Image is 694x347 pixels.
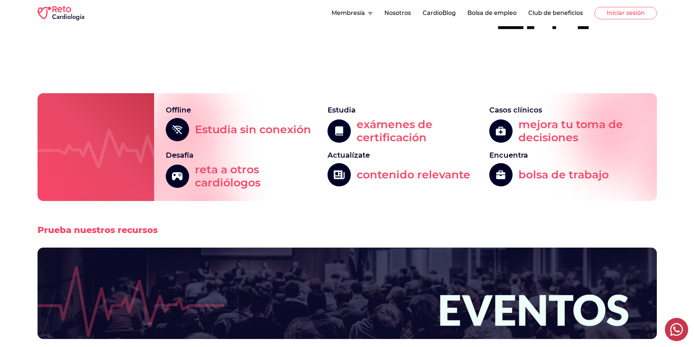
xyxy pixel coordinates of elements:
p: Actualízate [328,150,483,160]
p: contenido relevante [357,168,470,181]
button: Iniciar sesión [595,7,657,19]
p: bolsa de trabajo [518,168,609,181]
button: Club de beneficios [528,9,583,17]
button: CardioBlog [423,9,456,17]
button: Bolsa de empleo [467,9,517,17]
p: reta a otros cardiólogos [195,163,322,189]
button: Nosotros [384,9,411,17]
p: Offline [166,105,322,115]
p: mejora tu toma de decisiones [518,118,645,144]
button: Membresía [332,9,373,17]
img: rhythm [38,117,154,177]
p: Casos clínicos [489,105,645,115]
img: eventos [38,248,657,339]
p: exámenes de certificación [357,118,483,144]
p: Desafía [166,150,322,160]
p: Encuentra [489,150,645,160]
p: Estudia sin conexión [195,123,311,136]
img: RETO Cardio Logo [38,6,84,20]
h2: Prueba nuestros recursos [38,213,657,248]
p: Estudia [328,105,483,115]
